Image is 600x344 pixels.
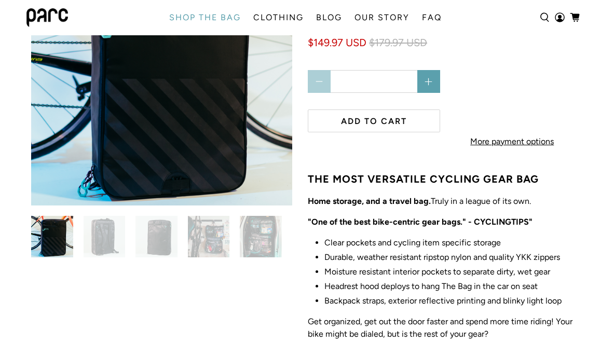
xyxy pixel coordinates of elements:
a: OUR STORY [348,3,416,32]
a: SHOP THE BAG [163,3,247,32]
strong: ome storage, and a travel bag. [314,196,431,206]
a: FAQ [416,3,448,32]
span: Clear pockets and cycling item specific storage [324,238,501,247]
strong: H [308,196,314,206]
a: BLOG [310,3,348,32]
strong: THE MOST VERSATILE CYCLING GEAR BAG [308,173,539,185]
img: parc bag logo [26,8,68,27]
span: Add to cart [341,116,407,126]
span: Truly in a league of its own. [314,196,531,206]
button: Add to cart [308,109,440,132]
span: Headrest hood deploys to hang The Bag in the car on seat [324,281,538,291]
span: Backpack straps, exterior reflective printing and blinky light loop [324,296,562,306]
a: CLOTHING [247,3,310,32]
span: Moisture resistant interior pockets to separate dirty, wet gear [324,267,550,277]
span: $179.97 USD [369,36,427,49]
span: $149.97 USD [308,36,366,49]
strong: "One of the best bike-centric gear bags." - CYCLINGTIPS" [308,217,533,227]
span: Durable, weather resistant ripstop nylon and quality YKK zippers [324,252,560,262]
span: Get organized, get out the door faster and spend more time riding! Your bike might be dialed, but... [308,317,572,339]
a: More payment options [459,128,565,161]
